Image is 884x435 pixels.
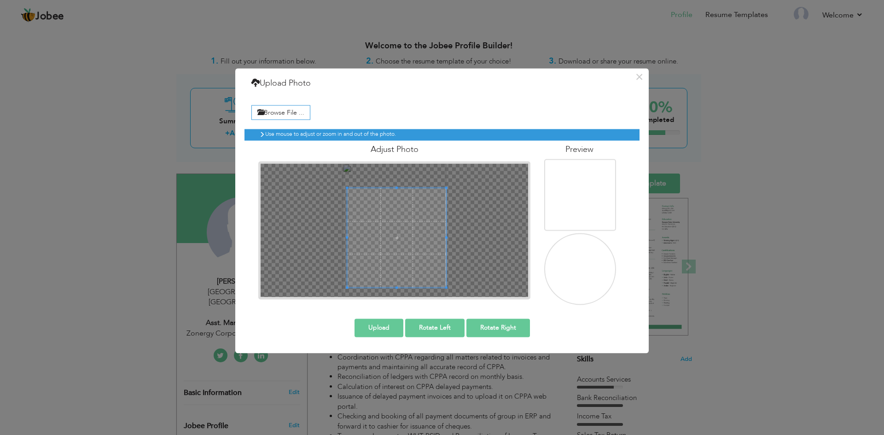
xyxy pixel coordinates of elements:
label: Browse File ... [251,105,310,120]
button: Rotate Left [405,319,465,337]
button: Upload [355,319,403,337]
h4: Preview [544,145,614,154]
h6: Use mouse to adjust or zoom in and out of the photo. [265,131,621,137]
img: 334a0005-47d6-47ae-84de-21f644b42a1d [542,142,617,238]
img: 334a0005-47d6-47ae-84de-21f644b42a1d [542,216,617,313]
h4: Upload Photo [251,77,311,89]
button: × [632,70,646,84]
button: Rotate Right [466,319,530,337]
h4: Adjust Photo [258,145,530,154]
